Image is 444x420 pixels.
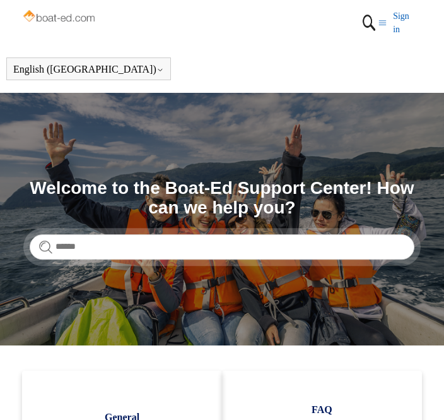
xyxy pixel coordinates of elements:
[359,9,378,36] img: 01HZPCYTXV3JW8MJV9VD7EMK0H
[402,378,435,411] div: Live chat
[30,234,414,260] input: Search
[22,8,98,27] img: Boat-Ed Help Center home page
[393,9,422,36] a: Sign in
[30,179,414,218] h1: Welcome to the Boat-Ed Support Center! How can we help you?
[378,9,387,36] button: Toggle navigation menu
[13,64,164,75] button: English ([GEOGRAPHIC_DATA])
[241,402,403,417] span: FAQ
